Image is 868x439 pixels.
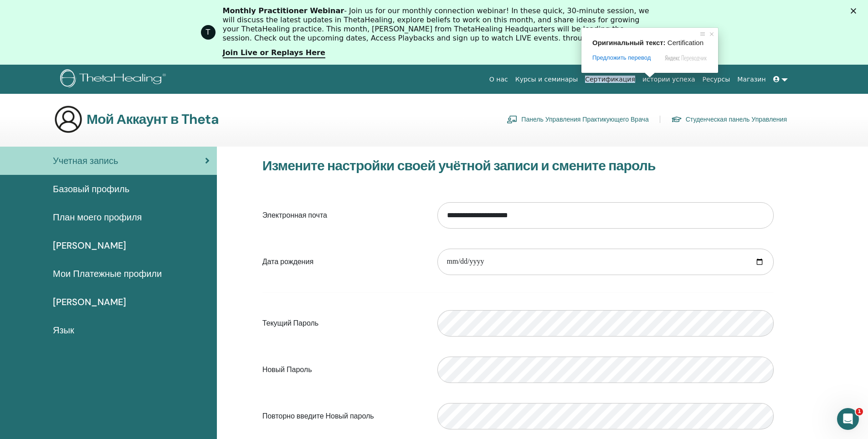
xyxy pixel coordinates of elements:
div: - Join us for our monthly connection webinar! In these quick, 30-minute session, we will discuss ... [223,6,653,43]
b: Monthly Practitioner Webinar [223,6,344,15]
ya-tr-span: Сертификация [585,76,635,83]
span: Certification [668,39,704,46]
ya-tr-span: Студенческая панель Управления [686,115,787,123]
ya-tr-span: [PERSON_NAME] [53,296,126,308]
ya-tr-span: Язык [53,324,74,336]
ya-tr-span: Базовый профиль [53,183,129,195]
div: Закрыть [851,8,860,14]
ya-tr-span: Новый Пароль [262,365,312,374]
span: 1 [856,408,863,415]
ya-tr-span: истории успеха [642,76,695,83]
a: Магазин [734,71,769,88]
ya-tr-span: [PERSON_NAME] [53,240,126,251]
ya-tr-span: Мои Платежные профили [53,268,162,280]
ya-tr-span: Учетная запись [53,155,118,167]
a: истории успеха [639,71,699,88]
ya-tr-span: Повторно введите Новый пароль [262,411,374,421]
a: Ресурсы [699,71,734,88]
span: Оригинальный текст: [592,39,666,46]
a: Студенческая панель Управления [671,112,787,127]
a: Курсы и семинары [512,71,582,88]
iframe: Intercom live chat [837,408,859,430]
ya-tr-span: Электронная почта [262,210,327,220]
ya-tr-span: Текущий Пароль [262,318,319,328]
a: Join Live or Replays Here [223,48,325,58]
div: Profile image for ThetaHealing [201,25,216,40]
ya-tr-span: Панель Управления Практикующего Врача [521,115,648,123]
ya-tr-span: Мой Аккаунт в Theta [87,110,219,128]
span: Предложить перевод [592,54,651,62]
ya-tr-span: Магазин [737,76,765,83]
ya-tr-span: Дата рождения [262,257,313,266]
ya-tr-span: Измените настройки своей учётной записи и смените пароль [262,157,656,174]
a: Сертификация [581,71,639,88]
a: О нас [486,71,512,88]
ya-tr-span: Курсы и семинары [515,76,578,83]
img: graduation-cap.svg [671,116,682,123]
ya-tr-span: О нас [489,76,508,83]
img: logo.png [60,69,169,90]
img: generic-user-icon.jpg [54,105,83,134]
ya-tr-span: Ресурсы [703,76,730,83]
a: Панель Управления Практикующего Врача [507,112,648,127]
img: chalkboard-teacher.svg [507,115,518,123]
ya-tr-span: План моего профиля [53,211,142,223]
